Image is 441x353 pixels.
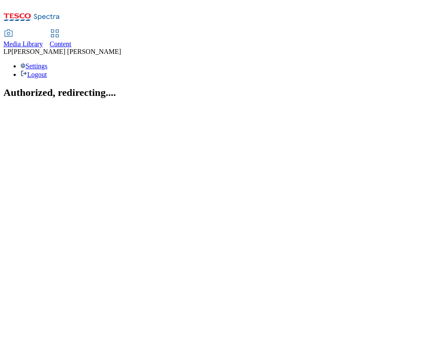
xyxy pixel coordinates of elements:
[3,48,11,55] span: LP
[11,48,121,55] span: [PERSON_NAME] [PERSON_NAME]
[3,87,438,98] h2: Authorized, redirecting....
[20,62,48,70] a: Settings
[3,30,43,48] a: Media Library
[20,71,47,78] a: Logout
[50,30,71,48] a: Content
[50,40,71,48] span: Content
[3,40,43,48] span: Media Library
